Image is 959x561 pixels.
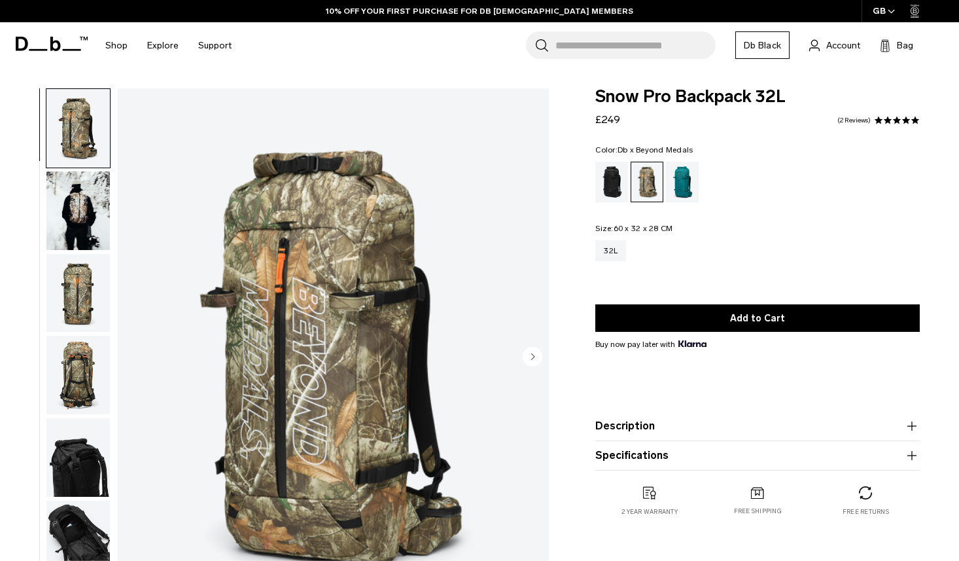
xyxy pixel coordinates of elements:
button: Snow Pro Backpack 32L Db x Beyond Medals [46,171,111,251]
button: Snow Pro Backpack 32L Db x Beyond Medals [46,418,111,498]
img: Snow Pro Backpack 32L Db x Beyond Medals [46,418,110,497]
a: Account [809,37,860,53]
span: Db x Beyond Medals [618,145,693,154]
p: Free returns [843,507,889,516]
a: 2 reviews [837,117,871,124]
legend: Size: [595,225,672,232]
button: Add to Cart [595,304,920,332]
button: Description [595,418,920,434]
button: Snow Pro Backpack 32L Db x Beyond Medals [46,253,111,333]
button: Snow Pro Backpack 32L Db x Beyond Medals [46,88,111,168]
img: Snow Pro Backpack 32L Db x Beyond Medals [46,336,110,414]
a: Midnight Teal [666,162,699,202]
a: 10% OFF YOUR FIRST PURCHASE FOR DB [DEMOGRAPHIC_DATA] MEMBERS [326,5,633,17]
span: 60 x 32 x 28 CM [614,224,673,233]
button: Next slide [523,346,542,369]
img: Snow Pro Backpack 32L Db x Beyond Medals [46,172,110,250]
button: Bag [880,37,913,53]
a: Support [198,22,232,69]
nav: Main Navigation [96,22,241,69]
span: £249 [595,113,620,126]
a: Black Out [595,162,628,202]
legend: Color: [595,146,693,154]
p: 2 year warranty [621,507,678,516]
a: Shop [105,22,128,69]
a: Db Black [735,31,790,59]
span: Account [826,39,860,52]
img: {"height" => 20, "alt" => "Klarna"} [678,340,706,347]
button: Specifications [595,448,920,463]
a: 32L [595,240,626,261]
img: Snow Pro Backpack 32L Db x Beyond Medals [46,89,110,168]
img: Snow Pro Backpack 32L Db x Beyond Medals [46,254,110,333]
span: Bag [897,39,913,52]
a: Db x Beyond Medals [631,162,663,202]
p: Free shipping [734,507,782,516]
a: Explore [147,22,179,69]
button: Snow Pro Backpack 32L Db x Beyond Medals [46,335,111,415]
span: Buy now pay later with [595,338,706,350]
span: Snow Pro Backpack 32L [595,88,920,105]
